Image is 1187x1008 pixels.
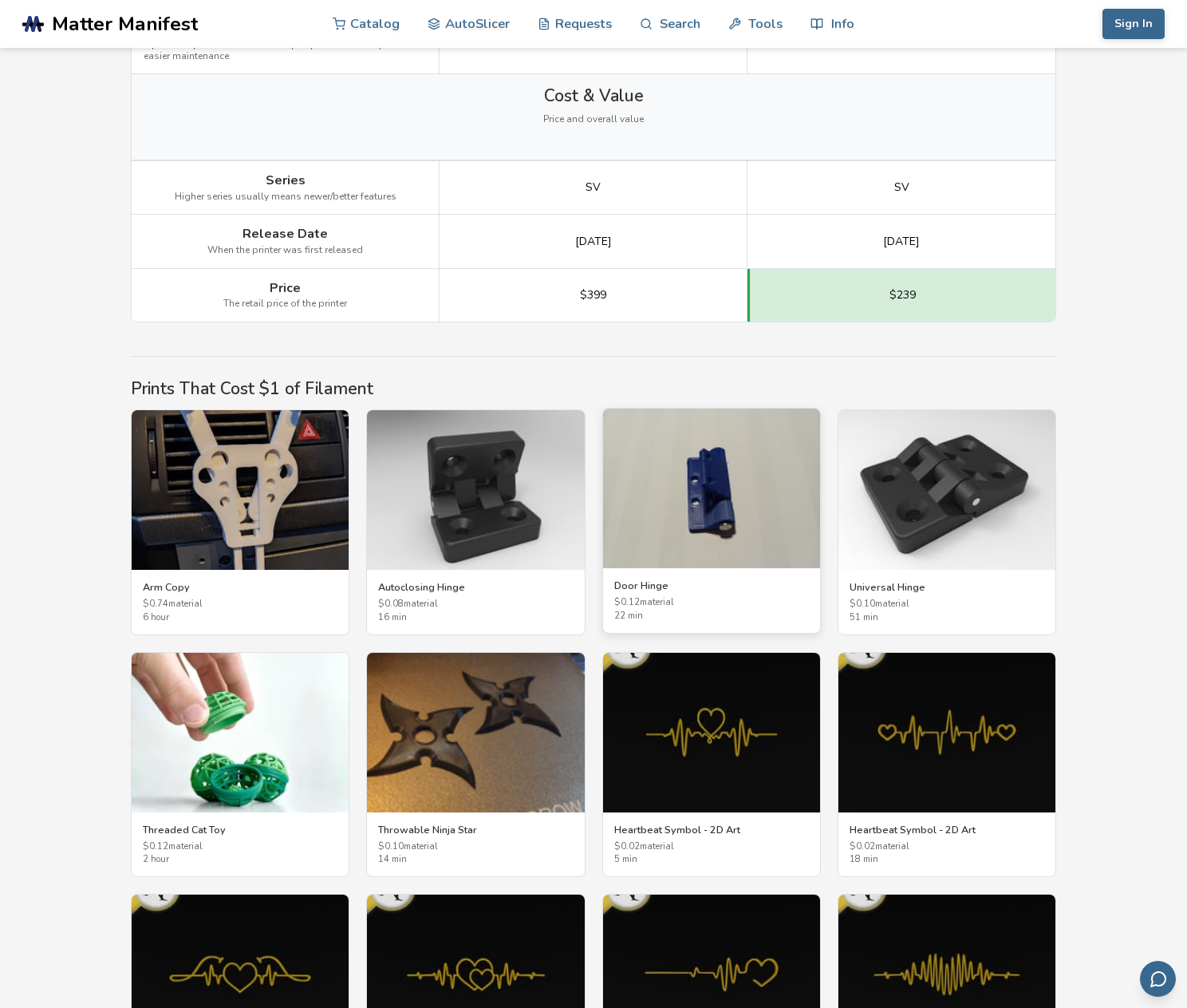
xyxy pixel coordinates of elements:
[602,652,821,878] a: Heartbeat Symbol - 2D ArtHeartbeat Symbol - 2D Art$0.02material5 min
[883,235,920,248] span: [DATE]
[580,289,606,302] span: $399
[144,40,427,62] span: Open ecosystems work with 3rd party software and parts for easier maintenance
[850,842,1044,852] span: $ 0.02 material
[838,653,1055,812] img: Heartbeat Symbol - 2D Art
[132,410,349,570] img: Arm Copy
[207,245,363,256] span: When the printer was first released
[143,842,337,852] span: $ 0.12 material
[143,581,337,594] h3: Arm Copy
[575,235,612,248] span: [DATE]
[602,408,821,634] a: Door HingeDoor Hinge$0.12material22 min
[52,13,198,35] span: Matter Manifest
[143,599,337,610] span: $ 0.74 material
[131,652,349,878] a: Threaded Cat ToyThreaded Cat Toy$0.12material2 hour
[614,579,809,592] h3: Door Hinge
[243,227,328,241] span: Release Date
[143,855,337,865] span: 2 hour
[132,653,349,812] img: Threaded Cat Toy
[614,855,809,865] span: 5 min
[378,599,573,610] span: $ 0.08 material
[270,281,301,295] span: Price
[838,409,1056,635] a: Universal HingeUniversal Hinge$0.10material51 min
[850,855,1044,865] span: 18 min
[366,652,585,878] a: Throwable Ninja StarThrowable Ninja Star$0.10material14 min
[378,824,573,836] h3: Throwable Ninja Star
[1140,961,1176,997] button: Send feedback via email
[614,824,809,836] h3: Heartbeat Symbol - 2D Art
[367,410,584,570] img: Autoclosing Hinge
[586,181,601,194] span: SV
[378,855,573,865] span: 14 min
[131,379,1056,398] h2: Prints That Cost $1 of Filament
[175,192,396,203] span: Higher series usually means newer/better features
[603,409,820,568] img: Door Hinge
[378,613,573,623] span: 16 min
[614,598,809,608] span: $ 0.12 material
[378,581,573,594] h3: Autoclosing Hinge
[560,35,627,48] span: Open Source
[223,298,347,310] span: The retail price of the printer
[543,114,644,125] span: Price and overall value
[850,824,1044,836] h3: Heartbeat Symbol - 2D Art
[143,613,337,623] span: 6 hour
[366,409,585,635] a: Autoclosing HingeAutoclosing Hinge$0.08material16 min
[889,289,916,302] span: $239
[850,599,1044,610] span: $ 0.10 material
[850,581,1044,594] h3: Universal Hinge
[266,173,306,188] span: Series
[838,652,1056,878] a: Heartbeat Symbol - 2D ArtHeartbeat Symbol - 2D Art$0.02material18 min
[544,86,644,105] span: Cost & Value
[131,409,349,635] a: Arm CopyArm Copy$0.74material6 hour
[868,35,935,48] span: Open Source
[838,410,1055,570] img: Universal Hinge
[378,842,573,852] span: $ 0.10 material
[143,824,337,836] h3: Threaded Cat Toy
[367,653,584,812] img: Throwable Ninja Star
[614,611,809,622] span: 22 min
[1102,9,1165,39] button: Sign In
[603,653,820,812] img: Heartbeat Symbol - 2D Art
[850,613,1044,623] span: 51 min
[894,181,909,194] span: SV
[614,842,809,852] span: $ 0.02 material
